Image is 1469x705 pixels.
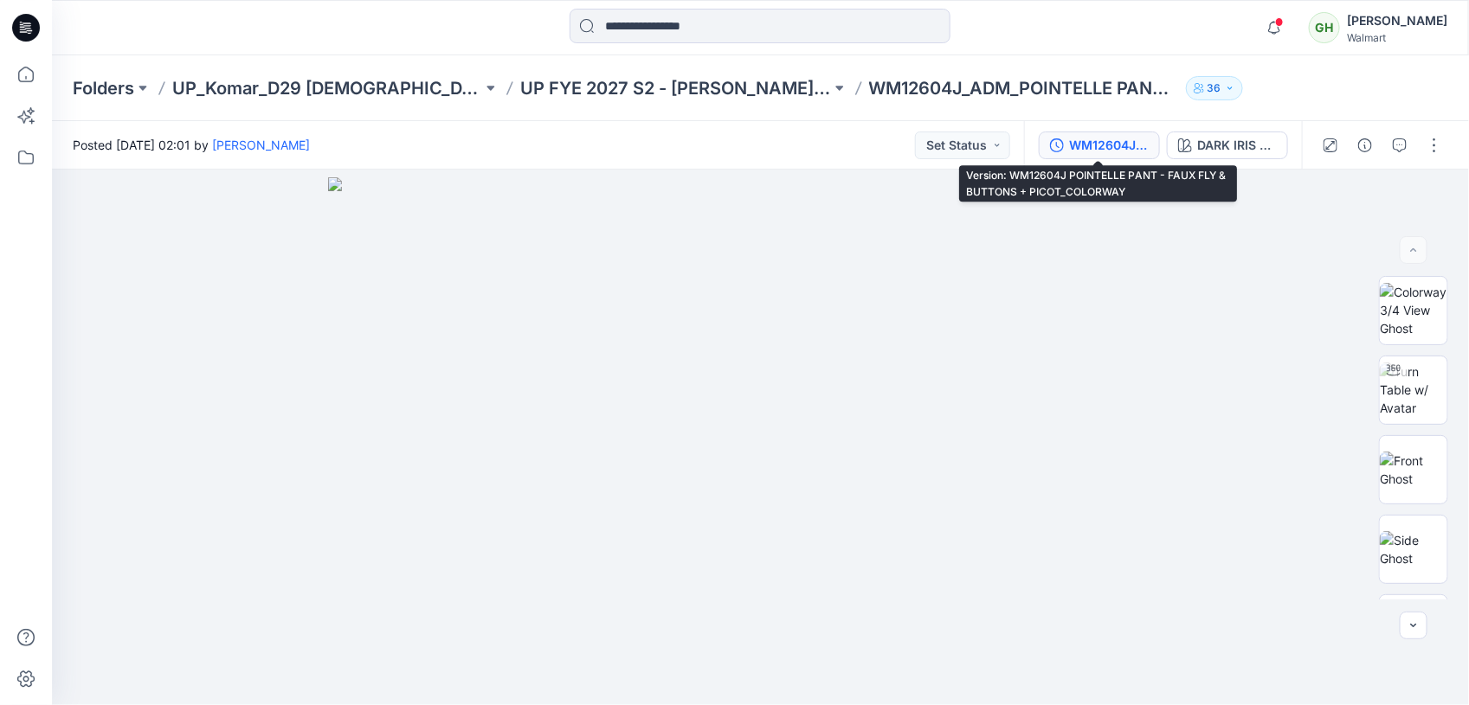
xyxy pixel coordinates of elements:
button: WM12604J POINTELLE PANT - FAUX FLY & BUTTONS + PICOT_COLORWAY [1039,131,1160,159]
img: Turn Table w/ Avatar [1380,362,1447,417]
button: DARK IRIS 2051146 [1167,131,1288,159]
p: WM12604J_ADM_POINTELLE PANT -FAUX FLY & BUTTONS + PICOT_COLORWAY [869,76,1179,100]
div: DARK IRIS 2051146 [1197,136,1277,155]
img: Colorway 3/4 View Ghost [1380,283,1447,337]
img: Front Ghost [1380,452,1447,488]
img: Side Ghost [1380,531,1447,567]
a: [PERSON_NAME] [212,138,310,152]
button: 36 [1186,76,1243,100]
div: Walmart [1347,31,1447,44]
span: Posted [DATE] 02:01 by [73,136,310,154]
div: [PERSON_NAME] [1347,10,1447,31]
div: GH [1309,12,1340,43]
p: 36 [1208,79,1221,98]
img: eyJhbGciOiJIUzI1NiIsImtpZCI6IjAiLCJzbHQiOiJzZXMiLCJ0eXAiOiJKV1QifQ.eyJkYXRhIjp7InR5cGUiOiJzdG9yYW... [328,177,1194,704]
div: WM12604J POINTELLE PANT - FAUX FLY & BUTTONS + PICOT_COLORWAY [1069,136,1149,155]
a: UP FYE 2027 S2 - [PERSON_NAME] D29 [DEMOGRAPHIC_DATA] Sleepwear [520,76,830,100]
button: Details [1351,131,1379,159]
a: UP_Komar_D29 [DEMOGRAPHIC_DATA] Sleep [172,76,482,100]
a: Folders [73,76,134,100]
